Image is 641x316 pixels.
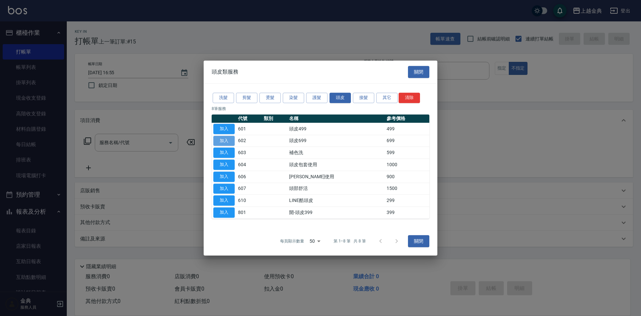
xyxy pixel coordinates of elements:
button: 其它 [376,93,398,103]
button: 剪髮 [236,93,257,103]
button: 加入 [213,196,235,206]
p: 第 1–8 筆 共 8 筆 [334,238,366,244]
td: 頭部舒活 [287,183,385,195]
button: 護髮 [306,93,328,103]
td: 801 [236,207,262,219]
button: 加入 [213,172,235,182]
td: 601 [236,123,262,135]
button: 燙髮 [259,93,281,103]
td: 1000 [385,159,429,171]
button: 加入 [213,124,235,134]
button: 關閉 [408,66,429,78]
button: 清除 [399,93,420,103]
button: 加入 [213,184,235,194]
td: 頭皮699 [287,135,385,147]
td: 補色洗 [287,147,385,159]
button: 接髮 [353,93,374,103]
button: 頭皮 [330,93,351,103]
td: 900 [385,171,429,183]
td: 399 [385,207,429,219]
button: 洗髮 [213,93,234,103]
td: 604 [236,159,262,171]
button: 加入 [213,136,235,146]
button: 加入 [213,207,235,218]
td: 頭皮499 [287,123,385,135]
button: 關閉 [408,235,429,247]
th: 參考價格 [385,114,429,123]
div: 50 [307,232,323,250]
td: 1500 [385,183,429,195]
td: 299 [385,195,429,207]
p: 每頁顯示數量 [280,238,304,244]
td: 499 [385,123,429,135]
th: 類別 [262,114,288,123]
th: 代號 [236,114,262,123]
td: 602 [236,135,262,147]
td: 599 [385,147,429,159]
button: 加入 [213,160,235,170]
button: 加入 [213,148,235,158]
th: 名稱 [287,114,385,123]
td: 開-頭皮399 [287,207,385,219]
td: 606 [236,171,262,183]
button: 染髮 [283,93,304,103]
td: [PERSON_NAME]使用 [287,171,385,183]
td: 699 [385,135,429,147]
td: 610 [236,195,262,207]
p: 8 筆服務 [212,106,429,112]
td: 頭皮包套使用 [287,159,385,171]
td: 607 [236,183,262,195]
td: LINE酷頭皮 [287,195,385,207]
span: 頭皮類服務 [212,69,238,75]
td: 603 [236,147,262,159]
